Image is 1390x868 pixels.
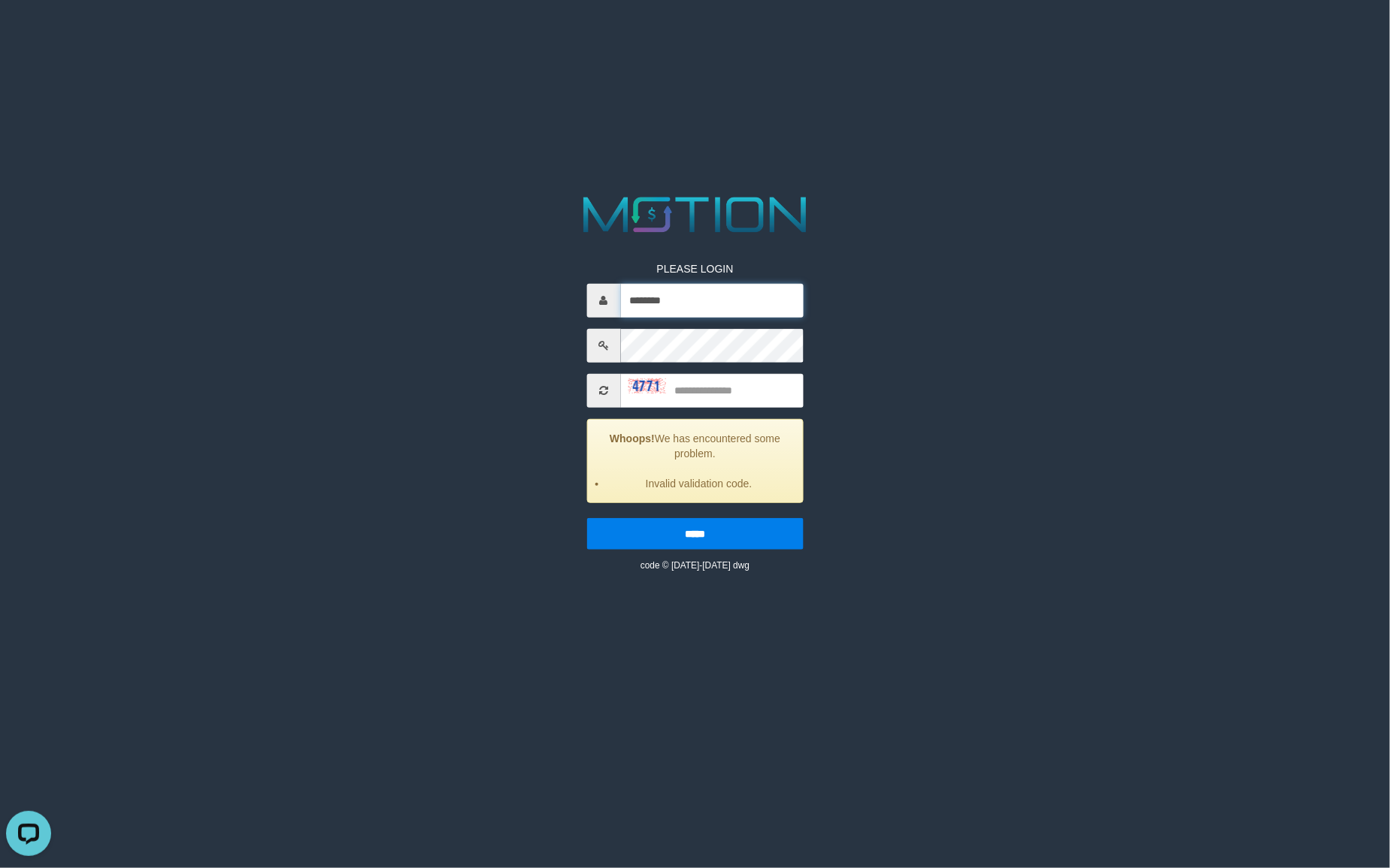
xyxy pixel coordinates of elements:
[606,476,791,491] li: Invalid validation code.
[574,191,817,239] img: MOTION_logo.png
[610,432,655,445] strong: Whoops!
[628,378,665,393] img: captcha
[586,261,803,276] p: PLEASE LOGIN
[586,419,803,503] div: We has encountered some problem.
[6,6,51,51] button: Open LiveChat chat widget
[640,560,750,571] small: code © [DATE]-[DATE] dwg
